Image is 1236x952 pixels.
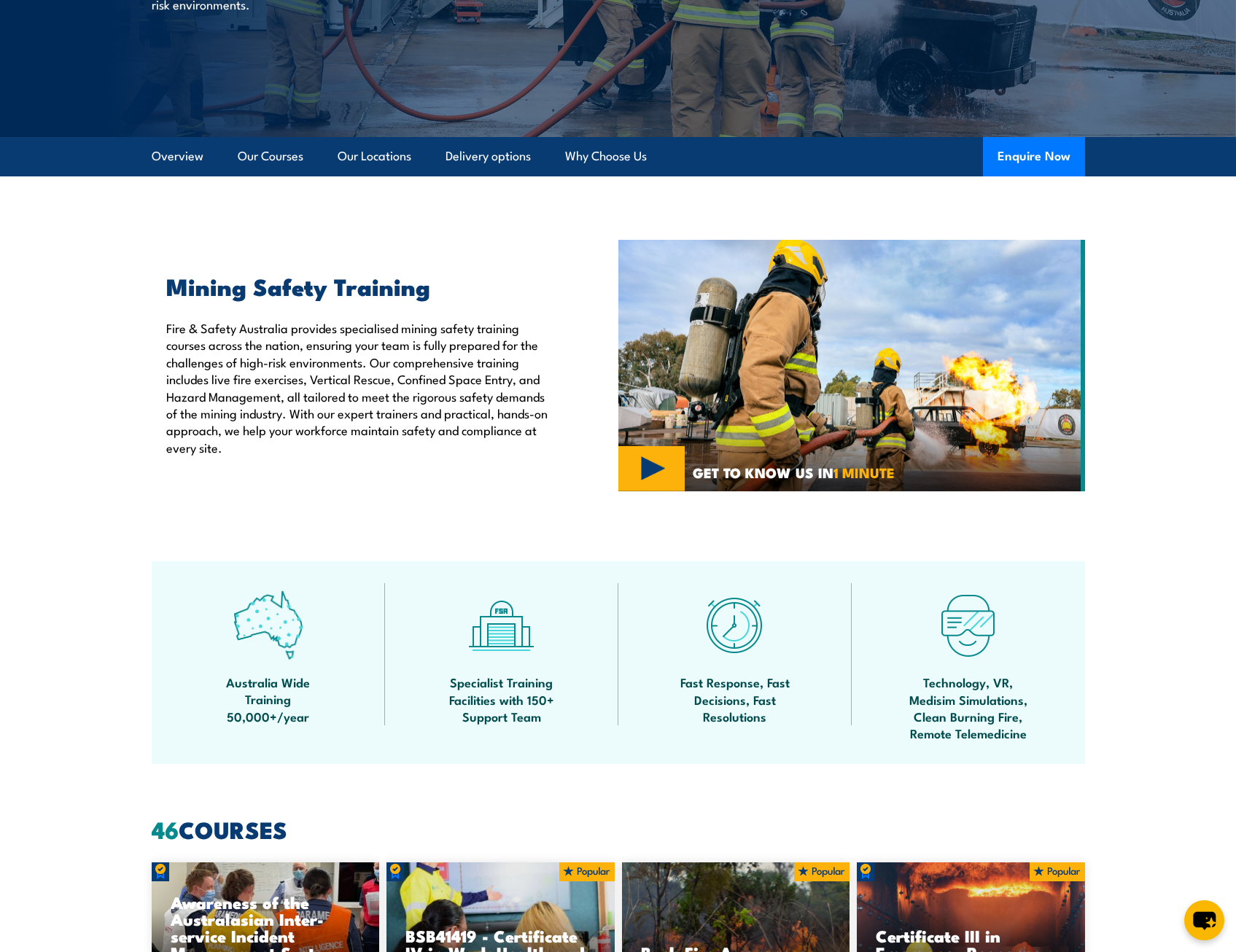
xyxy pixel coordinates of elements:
[983,137,1085,176] button: Enquire Now
[669,674,801,725] span: Fast Response, Fast Decisions, Fast Resolutions
[833,461,895,483] strong: 1 MINUTE
[467,590,536,660] img: facilities-icon
[565,137,647,176] a: Why Choose Us
[152,137,203,176] a: Overview
[618,240,1085,492] img: MINING SAFETY TRAINING COURSES
[903,674,1034,742] span: Technology, VR, Medisim Simulations, Clean Burning Fire, Remote Telemedicine
[436,674,567,725] span: Specialist Training Facilities with 150+ Support Team
[693,466,895,479] span: GET TO KNOW US IN
[446,137,531,176] a: Delivery options
[203,674,334,725] span: Australia Wide Training 50,000+/year
[338,137,411,176] a: Our Locations
[152,811,179,847] strong: 46
[238,137,303,176] a: Our Courses
[166,319,551,456] p: Fire & Safety Australia provides specialised mining safety training courses across the nation, en...
[233,590,303,660] img: auswide-icon
[700,590,769,660] img: fast-icon
[152,819,1085,839] h2: COURSES
[933,590,1003,660] img: tech-icon
[1184,900,1224,940] button: chat-button
[166,276,551,296] h2: Mining Safety Training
